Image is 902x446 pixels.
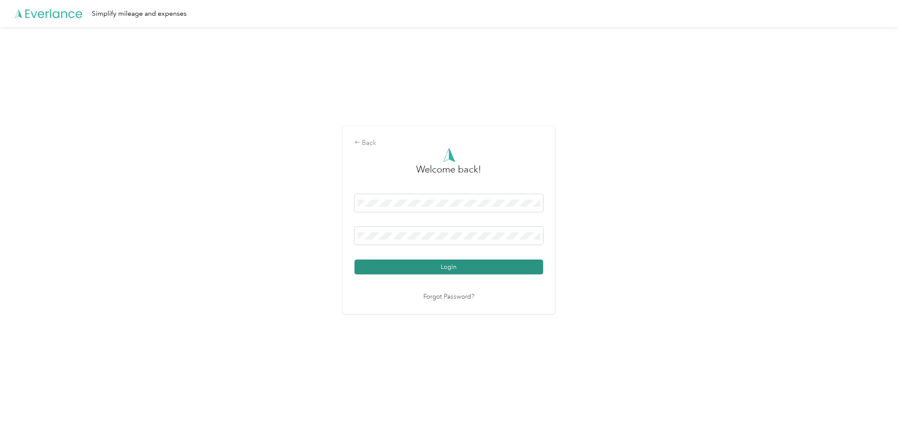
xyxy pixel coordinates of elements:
[355,260,543,274] button: Login
[92,8,187,19] div: Simplify mileage and expenses
[423,292,474,302] a: Forgot Password?
[417,162,482,185] h3: greeting
[355,138,543,148] div: Back
[854,398,902,446] iframe: Everlance-gr Chat Button Frame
